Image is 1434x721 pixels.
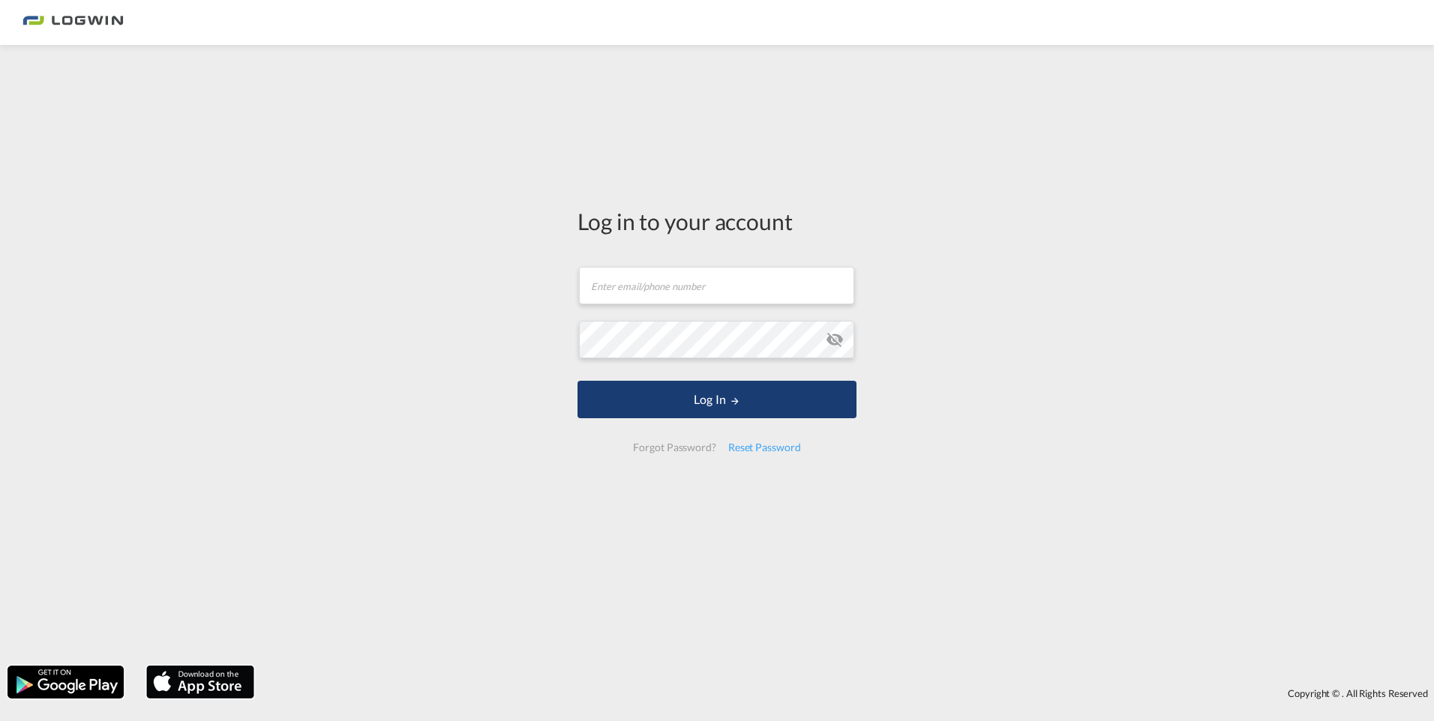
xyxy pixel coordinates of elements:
input: Enter email/phone number [579,267,854,304]
div: Reset Password [722,434,807,461]
md-icon: icon-eye-off [826,331,844,349]
img: google.png [6,664,125,700]
img: bc73a0e0d8c111efacd525e4c8ad7d32.png [22,6,124,40]
div: Forgot Password? [627,434,721,461]
div: Log in to your account [577,205,856,237]
div: Copyright © . All Rights Reserved [262,681,1434,706]
button: LOGIN [577,381,856,418]
img: apple.png [145,664,256,700]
